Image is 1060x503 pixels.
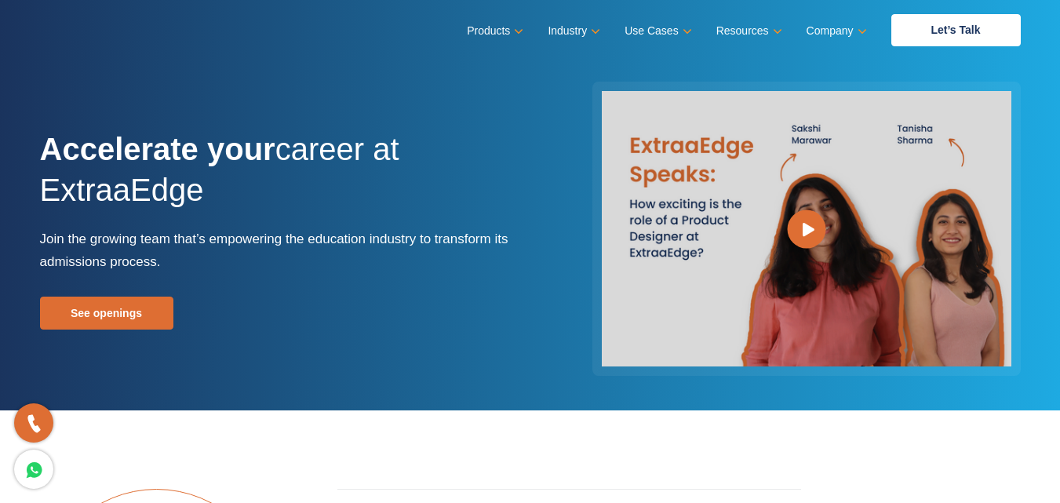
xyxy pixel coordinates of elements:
a: Company [807,20,864,42]
p: Join the growing team that’s empowering the education industry to transform its admissions process. [40,228,519,273]
a: Let’s Talk [891,14,1021,46]
a: Resources [716,20,779,42]
h1: career at ExtraaEdge [40,129,519,228]
a: Industry [548,20,597,42]
a: Products [467,20,520,42]
a: See openings [40,297,173,330]
strong: Accelerate your [40,132,275,166]
a: Use Cases [625,20,688,42]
